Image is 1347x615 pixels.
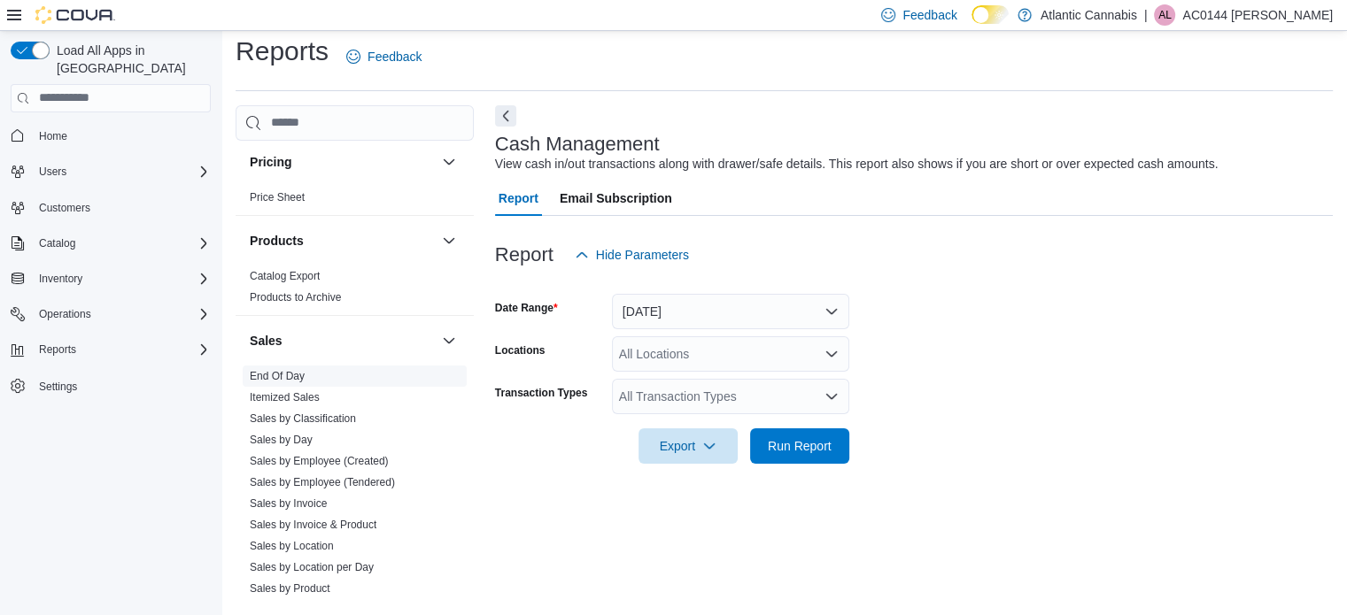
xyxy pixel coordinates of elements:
[39,129,67,143] span: Home
[250,412,356,425] a: Sales by Classification
[4,231,218,256] button: Catalog
[499,181,538,216] span: Report
[39,165,66,179] span: Users
[250,560,374,574] span: Sales by Location per Day
[236,187,474,215] div: Pricing
[902,6,956,24] span: Feedback
[649,428,727,464] span: Export
[4,373,218,398] button: Settings
[438,330,460,351] button: Sales
[250,454,389,468] span: Sales by Employee (Created)
[32,339,83,360] button: Reports
[35,6,115,24] img: Cova
[4,123,218,149] button: Home
[50,42,211,77] span: Load All Apps in [GEOGRAPHIC_DATA]
[495,134,660,155] h3: Cash Management
[32,268,211,289] span: Inventory
[560,181,672,216] span: Email Subscription
[639,428,738,464] button: Export
[32,376,84,397] a: Settings
[250,475,395,489] span: Sales by Employee (Tendered)
[32,374,211,396] span: Settings
[32,233,211,254] span: Catalog
[250,476,395,488] a: Sales by Employee (Tendered)
[1154,4,1175,26] div: AC0144 Lawrenson Dennis
[250,153,291,171] h3: Pricing
[250,269,320,283] span: Catalog Export
[32,125,211,147] span: Home
[250,518,376,532] span: Sales by Invoice & Product
[4,195,218,220] button: Customers
[250,561,374,573] a: Sales by Location per Day
[250,539,334,553] span: Sales by Location
[1144,4,1148,26] p: |
[972,5,1009,24] input: Dark Mode
[495,155,1219,173] div: View cash in/out transactions along with drawer/safe details. This report also shows if you are s...
[250,290,341,304] span: Products to Archive
[250,519,376,531] a: Sales by Invoice & Product
[750,428,849,464] button: Run Report
[824,389,839,404] button: Open list of options
[250,391,320,404] a: Itemized Sales
[39,236,75,250] span: Catalog
[236,34,329,69] h1: Reports
[4,302,218,327] button: Operations
[236,265,474,315] div: Products
[32,197,97,219] a: Customers
[250,191,305,204] a: Price Sheet
[824,347,839,361] button: Open list of options
[495,386,587,400] label: Transaction Types
[972,24,972,25] span: Dark Mode
[250,232,304,250] h3: Products
[495,105,516,127] button: Next
[1041,4,1137,26] p: Atlantic Cannabis
[250,496,327,511] span: Sales by Invoice
[250,433,313,447] span: Sales by Day
[250,455,389,467] a: Sales by Employee (Created)
[250,332,435,350] button: Sales
[568,237,696,273] button: Hide Parameters
[250,232,435,250] button: Products
[495,301,558,315] label: Date Range
[39,380,77,394] span: Settings
[32,339,211,360] span: Reports
[32,161,211,182] span: Users
[250,369,305,383] span: End Of Day
[32,196,211,219] span: Customers
[250,497,327,510] a: Sales by Invoice
[612,294,849,329] button: [DATE]
[250,411,356,426] span: Sales by Classification
[250,390,320,404] span: Itemized Sales
[250,582,330,595] a: Sales by Product
[39,272,82,286] span: Inventory
[339,39,429,74] a: Feedback
[596,246,689,264] span: Hide Parameters
[368,48,422,65] span: Feedback
[250,370,305,382] a: End Of Day
[32,233,82,254] button: Catalog
[495,343,546,357] label: Locations
[250,153,435,171] button: Pricing
[11,116,211,445] nav: Complex example
[438,230,460,251] button: Products
[4,266,218,291] button: Inventory
[250,270,320,282] a: Catalog Export
[768,437,832,455] span: Run Report
[250,332,283,350] h3: Sales
[32,161,74,182] button: Users
[39,201,90,215] span: Customers
[32,304,98,325] button: Operations
[4,159,218,184] button: Users
[32,268,89,289] button: Inventory
[39,342,76,357] span: Reports
[250,434,313,446] a: Sales by Day
[250,190,305,204] span: Price Sheet
[250,540,334,552] a: Sales by Location
[1182,4,1333,26] p: AC0144 [PERSON_NAME]
[495,244,554,265] h3: Report
[39,307,91,321] span: Operations
[250,581,330,596] span: Sales by Product
[1158,4,1172,26] span: AL
[4,337,218,362] button: Reports
[32,126,74,147] a: Home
